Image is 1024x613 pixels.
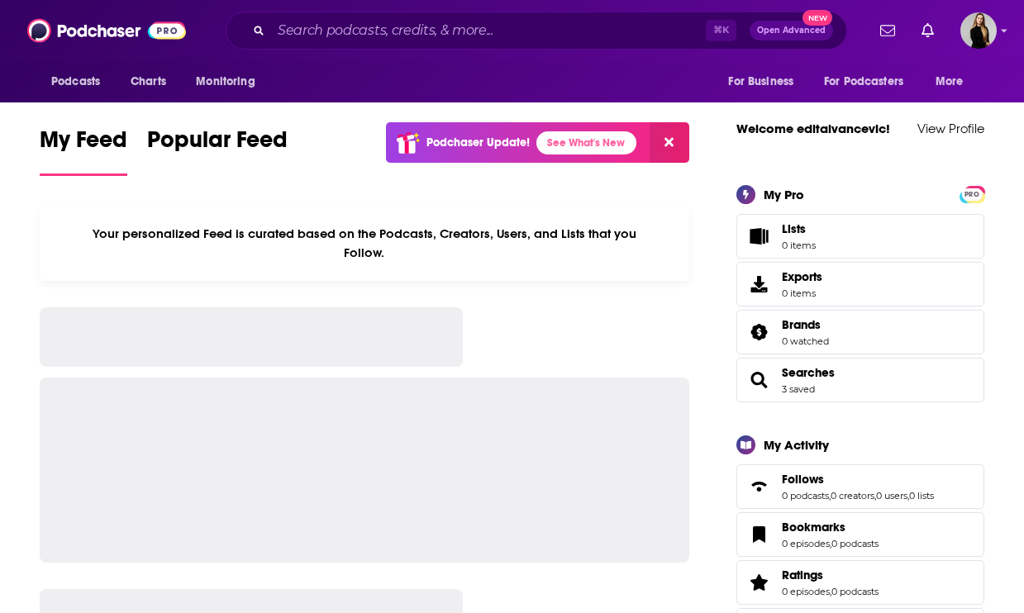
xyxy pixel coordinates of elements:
span: Follows [736,464,984,509]
button: open menu [924,66,984,97]
a: 0 podcasts [782,490,829,501]
a: Bookmarks [782,520,879,535]
a: Show notifications dropdown [874,17,902,45]
a: Lists [736,214,984,259]
span: Charts [131,70,166,93]
span: Lists [742,225,775,248]
span: 0 items [782,287,822,299]
a: My Feed [40,126,127,176]
div: Your personalized Feed is curated based on the Podcasts, Creators, Users, and Lists that you Follow. [40,206,689,281]
span: , [830,586,831,597]
a: 0 episodes [782,586,830,597]
a: 0 watched [782,335,829,347]
span: Lists [782,221,816,236]
span: , [829,490,831,501]
span: 0 items [782,240,816,251]
input: Search podcasts, credits, & more... [271,17,706,44]
button: open menu [813,66,927,97]
button: Show profile menu [960,12,997,49]
span: Bookmarks [782,520,845,535]
div: My Activity [764,437,829,453]
span: , [874,490,876,501]
a: 3 saved [782,383,815,395]
span: For Business [728,70,793,93]
a: Searches [782,365,835,380]
span: PRO [962,188,982,201]
a: PRO [962,187,982,199]
a: 0 lists [909,490,934,501]
button: open menu [40,66,121,97]
span: Brands [736,310,984,354]
div: My Pro [764,187,804,202]
a: See What's New [536,131,636,154]
span: Ratings [736,560,984,605]
span: , [830,538,831,549]
a: View Profile [917,121,984,136]
a: Bookmarks [742,523,775,546]
span: Ratings [782,568,823,582]
a: Ratings [742,571,775,594]
span: Lists [782,221,806,236]
a: 0 podcasts [831,538,879,549]
a: Charts [120,66,176,97]
a: Brands [742,321,775,344]
span: Bookmarks [736,512,984,557]
a: Exports [736,262,984,306]
span: Exports [782,269,822,284]
button: Open AdvancedNew [750,21,833,40]
span: Popular Feed [147,126,288,164]
span: Open Advanced [757,26,826,35]
a: 0 episodes [782,538,830,549]
span: , [907,490,909,501]
span: Podcasts [51,70,100,93]
a: 0 creators [831,490,874,501]
span: My Feed [40,126,127,164]
span: Logged in as editaivancevic [960,12,997,49]
a: 0 users [876,490,907,501]
a: Show notifications dropdown [915,17,941,45]
img: User Profile [960,12,997,49]
a: Follows [782,472,934,487]
a: 0 podcasts [831,586,879,597]
a: Follows [742,475,775,498]
a: Ratings [782,568,879,582]
span: Brands [782,317,821,332]
span: Monitoring [196,70,255,93]
span: More [936,70,964,93]
span: Searches [736,358,984,402]
span: Follows [782,472,824,487]
p: Podchaser Update! [426,135,530,150]
div: Search podcasts, credits, & more... [226,12,847,50]
span: Exports [742,273,775,296]
button: open menu [184,66,276,97]
img: Podchaser - Follow, Share and Rate Podcasts [27,15,186,46]
span: New [803,10,832,26]
a: Popular Feed [147,126,288,176]
button: open menu [717,66,814,97]
span: For Podcasters [824,70,903,93]
a: Brands [782,317,829,332]
a: Searches [742,368,775,392]
span: ⌘ K [706,20,736,41]
a: Welcome editaivancevic! [736,121,890,136]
